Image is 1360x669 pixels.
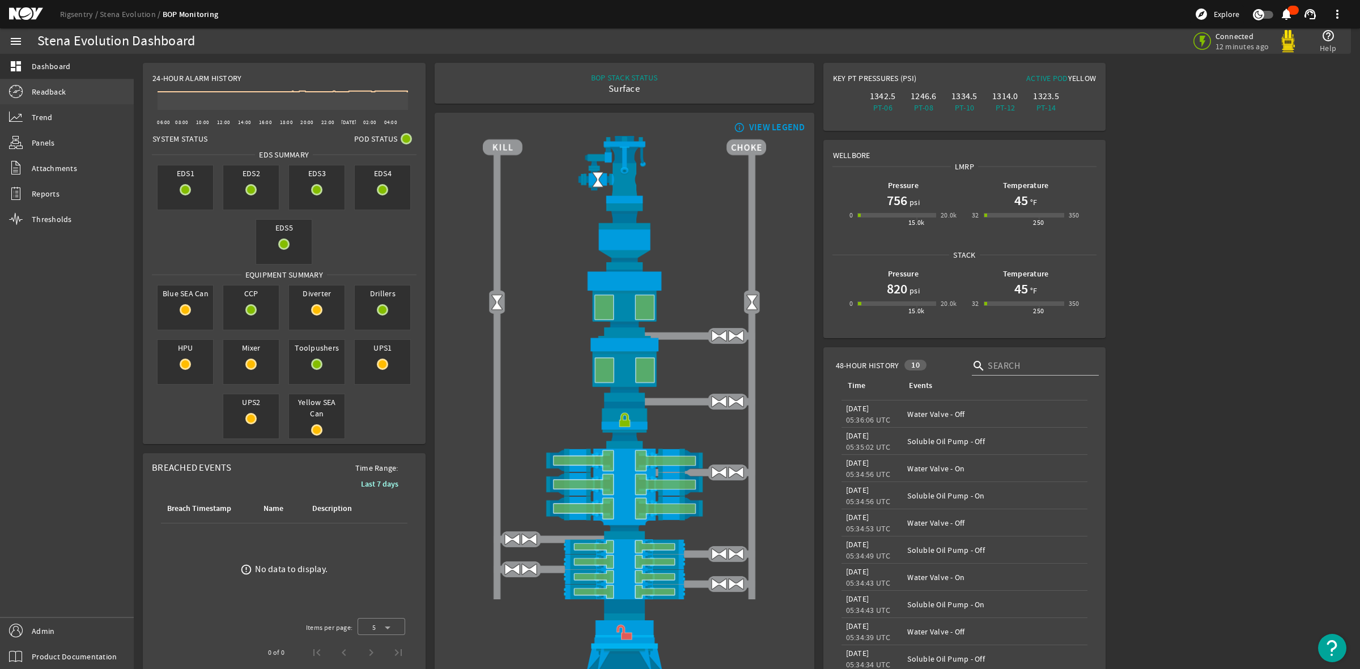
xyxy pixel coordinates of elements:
span: UPS2 [223,394,279,410]
legacy-datetime-component: [DATE] [846,539,869,549]
text: 12:00 [217,119,230,126]
div: Surface [591,83,658,95]
span: HPU [158,340,213,356]
div: Description [311,502,367,515]
img: RiserAdapter.png [483,136,766,203]
mat-icon: help_outline [1321,29,1335,42]
div: Soluble Oil Pump - On [907,490,1083,501]
img: PipeRamOpen.png [483,584,766,599]
text: 04:00 [384,119,397,126]
legacy-datetime-component: [DATE] [846,648,869,658]
div: Time [846,380,894,392]
div: VIEW LEGEND [749,122,805,133]
legacy-datetime-component: 05:34:43 UTC [846,578,891,588]
img: ValveOpen.png [711,546,728,563]
img: ValveOpen.png [728,576,745,593]
span: Equipment Summary [241,269,327,280]
text: [DATE] [341,119,357,126]
button: Last 7 days [352,474,407,494]
a: Rigsentry [60,9,100,19]
h1: 45 [1014,191,1028,210]
span: Connected [1215,31,1269,41]
div: 15.0k [908,217,925,228]
div: 0 [849,210,853,221]
span: °F [1028,285,1038,296]
div: Events [909,380,932,392]
a: BOP Monitoring [163,9,219,20]
div: BOP STACK STATUS [591,72,658,83]
span: Blue SEA Can [158,286,213,301]
span: Mixer [223,340,279,356]
legacy-datetime-component: 05:34:56 UTC [846,469,891,479]
text: 22:00 [321,119,334,126]
div: 1334.5 [946,91,983,102]
img: ValveOpen.png [711,464,728,481]
div: 10 [904,360,926,370]
span: 12 minutes ago [1215,41,1269,52]
legacy-datetime-component: 05:34:56 UTC [846,496,891,506]
img: Valve2Open.png [743,293,760,310]
span: Stack [949,249,979,261]
span: CCP [223,286,279,301]
legacy-datetime-component: [DATE] [846,485,869,495]
span: Panels [32,137,55,148]
img: PipeRamOpen.png [483,569,766,585]
img: ValveOpen.png [728,327,745,344]
text: 06:00 [157,119,170,126]
div: 250 [1033,217,1044,228]
b: Pressure [888,180,919,191]
b: Temperature [1003,180,1049,191]
img: ValveOpen.png [504,531,521,548]
img: UpperAnnularOpen.png [483,270,766,336]
img: ValveOpen.png [728,393,745,410]
span: Help [1320,42,1336,54]
span: EDS SUMMARY [255,149,313,160]
span: Time Range: [346,462,407,474]
b: Temperature [1003,269,1049,279]
span: Active Pod [1026,73,1068,83]
a: Stena Evolution [100,9,163,19]
legacy-datetime-component: [DATE] [846,512,869,522]
text: 20:00 [300,119,313,126]
img: PipeRamOpen.png [483,539,766,555]
span: Admin [32,625,54,637]
div: Events [907,380,1078,392]
span: Yellow SEA Can [289,394,345,421]
div: 32 [972,298,979,309]
img: ValveOpen.png [728,464,745,481]
mat-icon: error_outline [240,564,252,576]
img: Valve2Open.png [488,293,505,310]
div: Breach Timestamp [165,502,248,515]
button: Explore [1190,5,1244,23]
legacy-datetime-component: [DATE] [846,431,869,441]
input: Search [988,359,1090,373]
div: Water Valve - On [907,463,1083,474]
div: Stena Evolution Dashboard [37,36,195,47]
text: 18:00 [280,119,293,126]
div: PT-14 [1028,102,1064,113]
div: Items per page: [306,622,353,633]
legacy-datetime-component: 05:34:43 UTC [846,605,891,615]
div: Name [262,502,297,515]
text: 14:00 [238,119,251,126]
legacy-datetime-component: [DATE] [846,403,869,414]
div: 1314.0 [987,91,1023,102]
img: LowerAnnularOpen.png [483,336,766,401]
h1: 45 [1014,280,1028,298]
button: more_vert [1324,1,1351,28]
span: LMRP [951,161,978,172]
span: EDS5 [256,220,312,236]
div: PT-06 [865,102,901,113]
img: RiserConnectorLock.png [483,402,766,448]
div: Time [848,380,865,392]
div: Breach Timestamp [167,502,231,515]
div: Water Valve - On [907,572,1083,583]
span: psi [907,197,920,208]
div: 1323.5 [1028,91,1064,102]
img: ValveOpen.png [711,393,728,410]
img: ValveOpen.png [711,576,728,593]
img: ValveOpen.png [728,546,745,563]
span: °F [1028,197,1038,208]
div: Wellbore [824,140,1106,161]
div: Water Valve - Off [907,517,1083,529]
